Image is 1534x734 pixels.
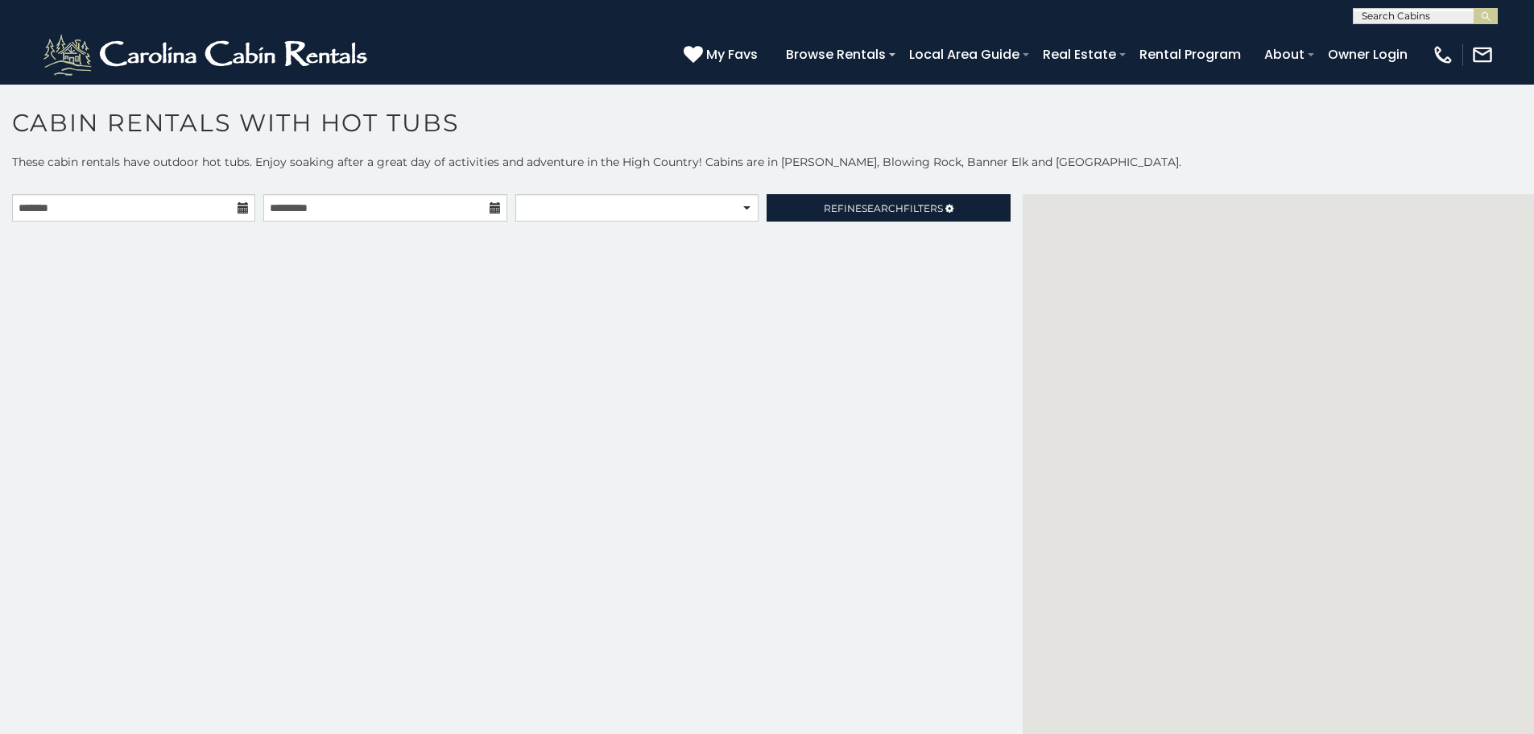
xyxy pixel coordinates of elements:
[901,40,1027,68] a: Local Area Guide
[1432,44,1454,66] img: phone-regular-white.png
[40,31,374,79] img: White-1-2.png
[1035,40,1124,68] a: Real Estate
[706,44,758,64] span: My Favs
[684,44,762,65] a: My Favs
[1256,40,1313,68] a: About
[824,202,943,214] span: Refine Filters
[767,194,1010,222] a: RefineSearchFilters
[1320,40,1416,68] a: Owner Login
[862,202,903,214] span: Search
[1131,40,1249,68] a: Rental Program
[778,40,894,68] a: Browse Rentals
[1471,44,1494,66] img: mail-regular-white.png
